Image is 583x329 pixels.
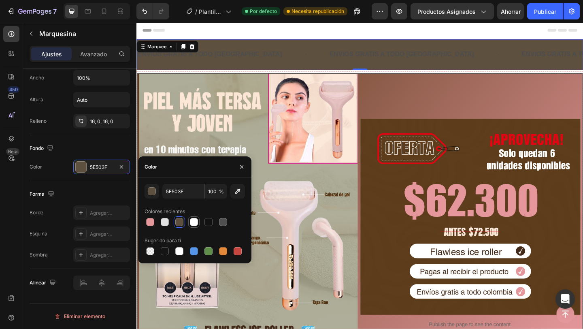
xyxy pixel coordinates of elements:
div: Deshacer/Rehacer [136,3,169,19]
font: % [219,188,224,194]
font: Ajustes [41,51,62,58]
font: Relleno [30,118,47,124]
p: ENVIOS GRATIS A TODO [GEOGRAPHIC_DATA] [210,28,367,41]
font: Por defecto [250,8,277,14]
font: / [195,8,197,15]
font: Altura [30,96,43,103]
p: Marquesina [39,29,127,38]
iframe: Área de diseño [136,23,583,329]
font: Esquina [30,231,47,237]
font: Avanzado [80,51,107,58]
input: Auto [74,92,130,107]
font: Publicar [534,8,556,15]
button: Ahorrar [497,3,524,19]
button: Productos asignados [411,3,494,19]
input: Por ejemplo: FFFFFF [162,184,204,199]
button: Publicar [527,3,563,19]
font: Ancho [30,75,44,81]
font: Sombra [30,252,48,258]
img: gempages_565767106189067474-ef032ac7-a148-4f24-9743-4ad6d1deb16c.jpg [243,105,483,318]
font: Colores recientes [145,208,185,214]
font: Agregar... [90,252,112,258]
font: Borde [30,209,43,216]
font: Beta [8,149,17,154]
font: Ahorrar [501,8,521,15]
input: Auto [74,70,130,85]
p: ENVIOS GRATIS A TODO [GEOGRAPHIC_DATA] [419,28,576,41]
font: Plantilla de producto original de Shopify [199,8,222,49]
font: 5E503F [90,164,107,170]
button: 7 [3,3,60,19]
font: 7 [53,7,57,15]
font: Forma [30,191,45,197]
font: Agregar... [90,231,112,237]
font: Alinear [30,280,46,286]
font: Color [30,164,42,170]
font: Agregar... [90,210,112,216]
font: Color [145,164,157,170]
font: 450 [9,87,18,92]
div: Marquee [10,22,34,30]
font: Marquesina [39,30,76,38]
font: Necesita republicación [291,8,344,14]
button: Eliminar elemento [30,310,130,323]
font: Productos asignados [417,8,476,15]
font: 16, 0, 16, 0 [90,118,113,124]
div: Abrir Intercom Messenger [555,289,575,309]
font: Fondo [30,145,44,151]
font: Sugerido para ti [145,237,181,244]
font: Eliminar elemento [64,313,105,319]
